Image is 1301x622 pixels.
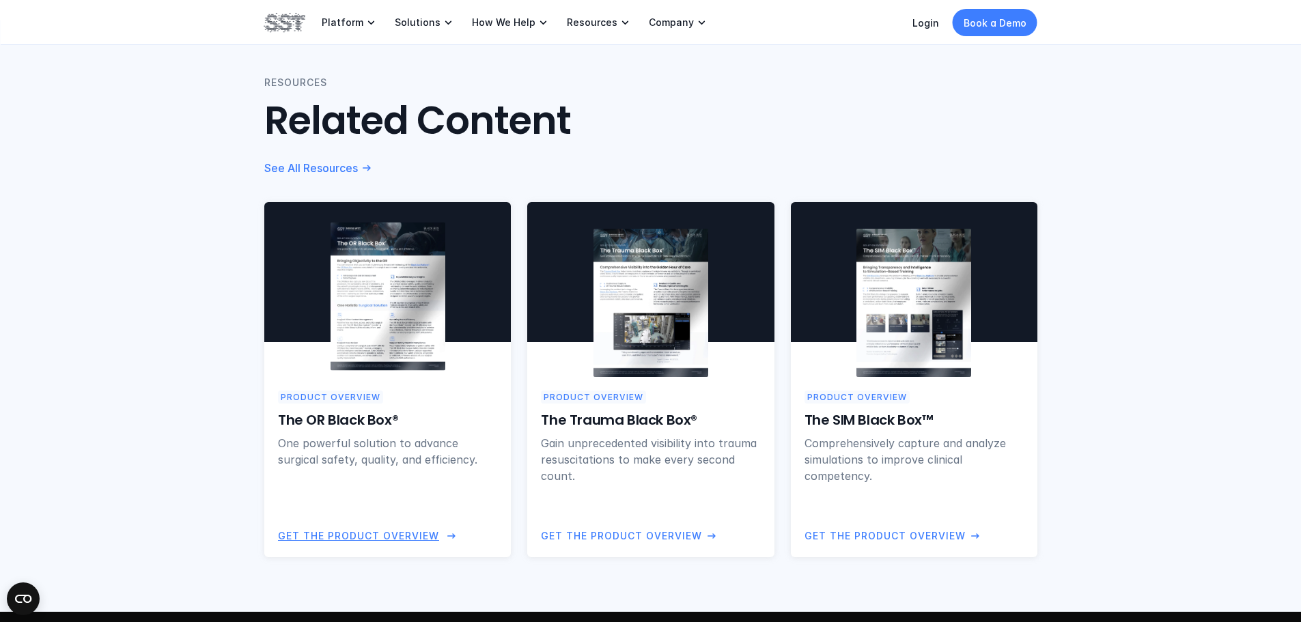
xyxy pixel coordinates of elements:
[544,391,643,404] p: Product Overview
[264,11,305,34] img: SST logo
[264,161,358,175] p: See All Resources
[278,435,497,468] p: One powerful solution to advance surgical safety, quality, and efficiency.
[541,435,760,484] p: Gain unprecedented visibility into trauma resuscitations to make every second count.
[278,410,497,429] h6: The OR Black Box®
[472,16,535,29] p: How We Help
[804,435,1023,484] p: Comprehensively capture and analyze simulations to improve clinical competency.
[804,410,1023,429] h6: The SIM Black Box™
[953,9,1037,36] a: Book a Demo
[541,410,760,429] h6: The Trauma Black Box®
[281,391,380,404] p: Product Overview
[395,16,440,29] p: Solutions
[593,229,708,377] img: Trauma Black Box product overview cover
[807,391,906,404] p: Product Overview
[649,16,694,29] p: Company
[264,161,373,175] a: See All Resources
[264,202,511,557] a: OR Black Box product overview coverProduct OverviewThe OR Black Box®One powerful solution to adva...
[912,17,939,29] a: Login
[264,75,327,90] p: RESOURCES
[7,582,40,615] button: Open CMP widget
[264,98,1037,144] h2: Related Content
[856,229,971,377] img: SIM Black Box product overview cover
[804,528,965,543] p: Get the Product Overview
[278,528,439,543] p: Get the Product Overview
[790,202,1037,557] a: SIM Black Box product overview coverProduct OverviewThe SIM Black Box™Comprehensively capture and...
[322,16,363,29] p: Platform
[541,528,702,543] p: Get the Product Overview
[330,223,445,371] img: OR Black Box product overview cover
[527,202,774,557] a: Trauma Black Box product overview coverProduct OverviewThe Trauma Black Box®Gain unprecedented vi...
[964,16,1026,30] p: Book a Demo
[567,16,617,29] p: Resources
